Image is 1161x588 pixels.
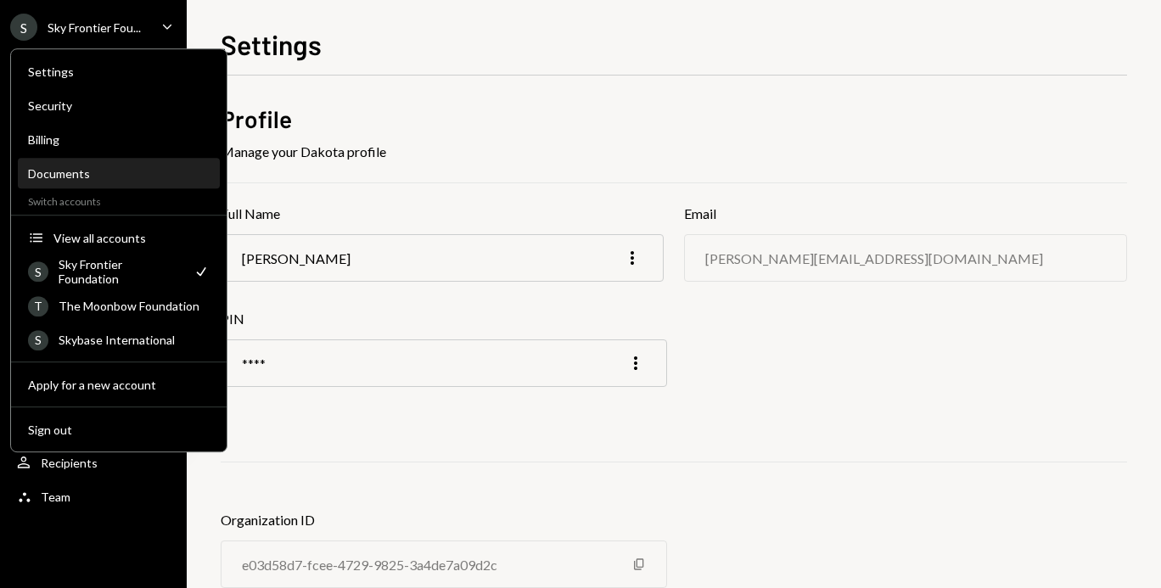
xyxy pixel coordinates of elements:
[221,204,664,224] h3: Full Name
[18,223,220,254] button: View all accounts
[18,90,220,120] a: Security
[59,299,210,313] div: The Moonbow Foundation
[18,415,220,445] button: Sign out
[59,257,182,286] div: Sky Frontier Foundation
[41,490,70,504] div: Team
[18,370,220,400] button: Apply for a new account
[11,192,227,208] div: Switch accounts
[18,324,220,355] a: SSkybase International
[28,98,210,113] div: Security
[28,261,48,282] div: S
[28,330,48,350] div: S
[221,27,322,61] h1: Settings
[28,423,210,437] div: Sign out
[10,447,177,478] a: Recipients
[28,378,210,392] div: Apply for a new account
[684,204,1127,224] h3: Email
[221,103,1127,136] h2: Profile
[221,510,667,530] h3: Organization ID
[221,309,667,329] h3: PIN
[48,20,141,35] div: Sky Frontier Fou...
[242,557,497,573] div: e03d58d7-fcee-4729-9825-3a4de7a09d2c
[705,250,1043,266] div: [PERSON_NAME][EMAIL_ADDRESS][DOMAIN_NAME]
[28,166,210,181] div: Documents
[41,456,98,470] div: Recipients
[18,290,220,321] a: TThe Moonbow Foundation
[10,481,177,512] a: Team
[18,124,220,154] a: Billing
[28,64,210,79] div: Settings
[221,142,1127,162] div: Manage your Dakota profile
[28,132,210,147] div: Billing
[18,56,220,87] a: Settings
[18,158,220,188] a: Documents
[59,333,210,347] div: Skybase International
[10,14,37,41] div: S
[28,296,48,316] div: T
[53,231,210,245] div: View all accounts
[242,250,351,266] div: [PERSON_NAME]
